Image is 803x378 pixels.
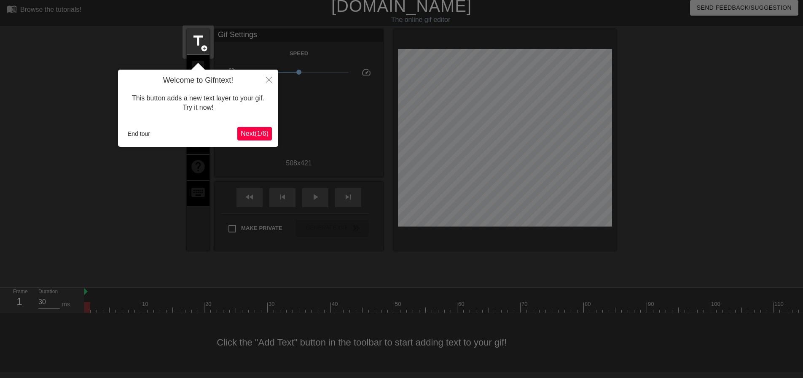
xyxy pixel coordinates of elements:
button: End tour [124,127,153,140]
div: This button adds a new text layer to your gif. Try it now! [124,85,272,121]
span: Next ( 1 / 6 ) [241,130,269,137]
button: Close [260,70,278,89]
h4: Welcome to Gifntext! [124,76,272,85]
button: Next [237,127,272,140]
